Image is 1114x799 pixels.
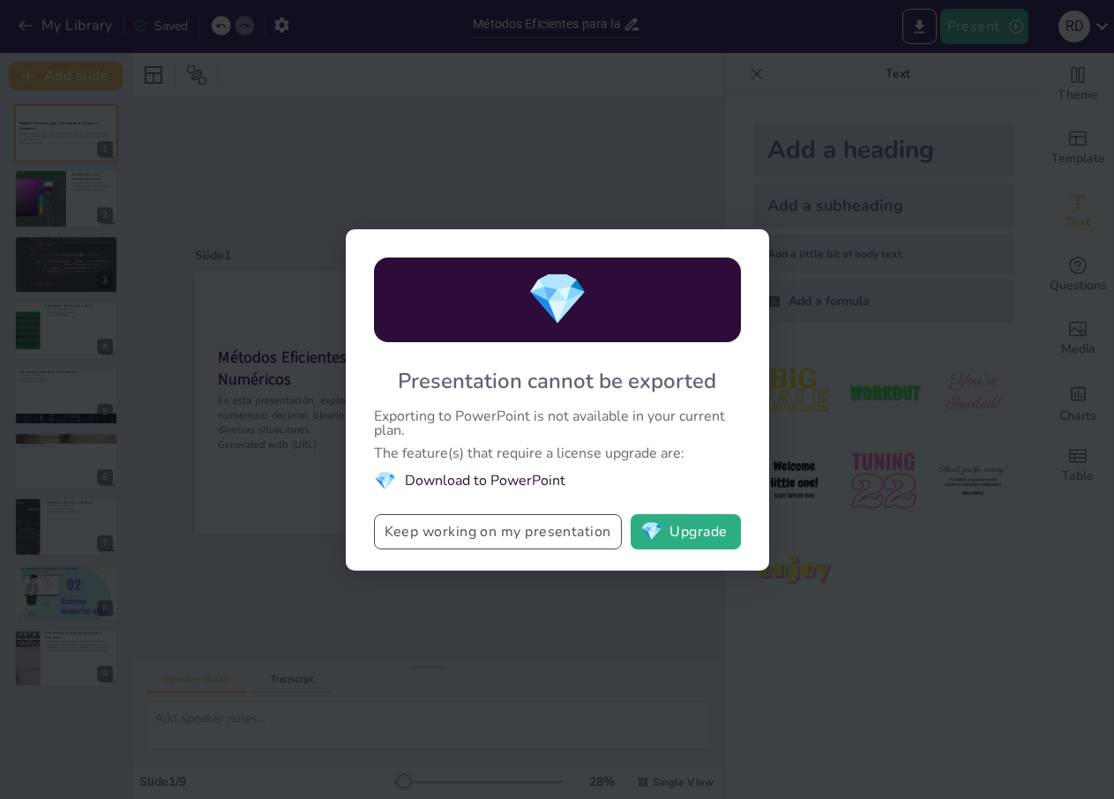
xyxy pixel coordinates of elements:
div: Presentation cannot be exported [398,367,716,395]
li: Download to PowerPoint [374,469,741,493]
button: Keep working on my presentation [374,514,622,549]
div: Exporting to PowerPoint is not available in your current plan. [374,409,741,437]
button: diamondUpgrade [631,514,741,549]
span: diamond [374,469,396,493]
span: diamond [640,523,662,541]
div: The feature(s) that require a license upgrade are: [374,446,741,460]
span: diamond [527,265,588,333]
